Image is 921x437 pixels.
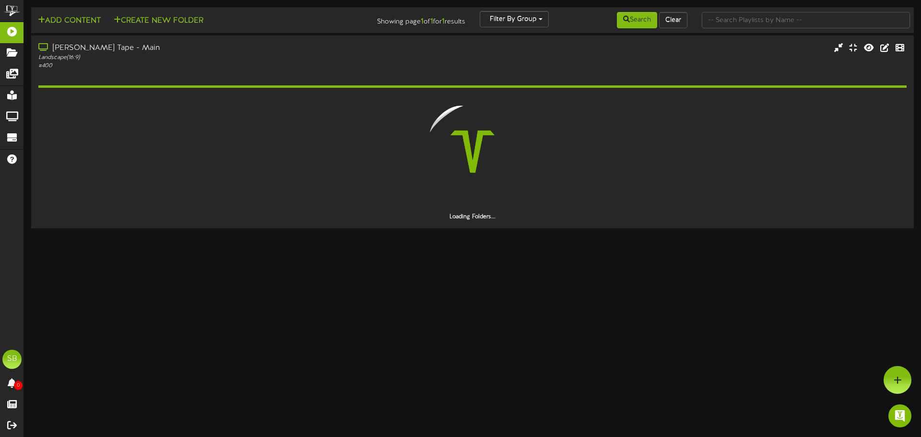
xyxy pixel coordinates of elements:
strong: 1 [442,17,445,26]
button: Add Content [35,15,104,27]
button: Clear [659,12,687,28]
div: # 400 [38,62,392,70]
span: 0 [14,381,23,390]
div: SB [2,350,22,369]
button: Create New Folder [111,15,206,27]
strong: Loading Folders... [449,213,496,220]
div: Open Intercom Messenger [888,404,911,427]
div: [PERSON_NAME] Tape - Main [38,43,392,54]
strong: 1 [430,17,433,26]
div: Showing page of for results [324,11,472,27]
button: Filter By Group [480,11,549,27]
strong: 1 [421,17,424,26]
div: Landscape ( 16:9 ) [38,54,392,62]
input: -- Search Playlists by Name -- [702,12,910,28]
img: loading-spinner-2.png [411,90,534,213]
button: Search [617,12,657,28]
